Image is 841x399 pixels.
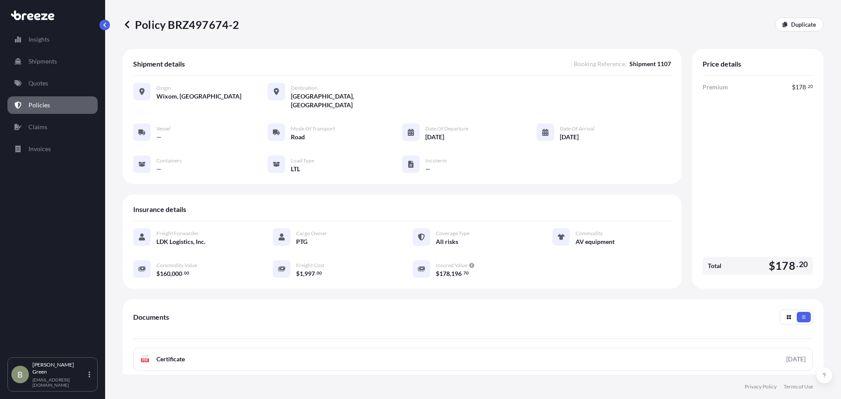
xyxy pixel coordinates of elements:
[7,31,98,48] a: Insights
[133,60,185,68] span: Shipment details
[7,140,98,158] a: Invoices
[172,271,182,277] span: 000
[784,383,813,390] a: Terms of Use
[769,260,775,271] span: $
[425,157,447,164] span: Incoterm
[156,262,197,269] span: Commodity Value
[170,271,172,277] span: ,
[160,271,170,277] span: 160
[775,18,823,32] a: Duplicate
[703,83,728,92] span: Premium
[156,237,205,246] span: LDK Logistics, Inc.
[795,84,806,90] span: 178
[291,165,300,173] span: LTL
[450,271,451,277] span: ,
[7,53,98,70] a: Shipments
[425,125,468,132] span: Date of Departure
[291,125,335,132] span: Mode of Transport
[296,230,327,237] span: Cargo Owner
[28,35,49,44] p: Insights
[296,262,324,269] span: Freight Cost
[7,118,98,136] a: Claims
[18,370,23,379] span: B
[425,165,431,173] span: —
[560,133,579,141] span: [DATE]
[629,60,671,68] span: Shipment 1107
[796,262,798,267] span: .
[156,271,160,277] span: $
[156,125,170,132] span: Vessel
[439,271,450,277] span: 178
[799,262,808,267] span: 20
[436,237,458,246] span: All risks
[576,237,615,246] span: AV equipment
[156,355,185,364] span: Certificate
[133,313,169,321] span: Documents
[156,165,162,173] span: —
[462,272,463,275] span: .
[28,145,51,153] p: Invoices
[291,133,305,141] span: Road
[436,262,467,269] span: Insured Value
[142,359,148,362] text: PDF
[28,123,47,131] p: Claims
[296,271,300,277] span: $
[304,271,315,277] span: 997
[28,101,50,109] p: Policies
[32,377,87,388] p: [EMAIL_ADDRESS][DOMAIN_NAME]
[303,271,304,277] span: ,
[133,205,186,214] span: Insurance details
[291,92,402,109] span: [GEOGRAPHIC_DATA], [GEOGRAPHIC_DATA]
[291,85,318,92] span: Destination
[28,79,48,88] p: Quotes
[808,85,813,88] span: 20
[560,125,594,132] span: Date of Arrival
[133,348,813,371] a: PDFCertificate[DATE]
[32,361,87,375] p: [PERSON_NAME] Green
[7,74,98,92] a: Quotes
[425,133,444,141] span: [DATE]
[7,96,98,114] a: Policies
[156,157,182,164] span: Containers
[300,271,303,277] span: 1
[745,383,777,390] a: Privacy Policy
[315,272,316,275] span: .
[436,230,470,237] span: Coverage Type
[463,272,469,275] span: 70
[156,92,241,101] span: Wixom, [GEOGRAPHIC_DATA]
[791,20,816,29] p: Duplicate
[123,18,240,32] p: Policy BRZ497674-2
[291,157,314,164] span: Load Type
[775,260,795,271] span: 178
[296,237,307,246] span: PTG
[708,261,721,270] span: Total
[156,85,171,92] span: Origin
[574,60,627,68] span: Booking Reference :
[806,85,807,88] span: .
[436,271,439,277] span: $
[317,272,322,275] span: 00
[792,84,795,90] span: $
[703,60,741,68] span: Price details
[451,271,462,277] span: 196
[576,230,603,237] span: Commodity
[786,355,806,364] div: [DATE]
[184,272,189,275] span: 00
[28,57,57,66] p: Shipments
[156,230,199,237] span: Freight Forwarder
[156,133,162,141] span: —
